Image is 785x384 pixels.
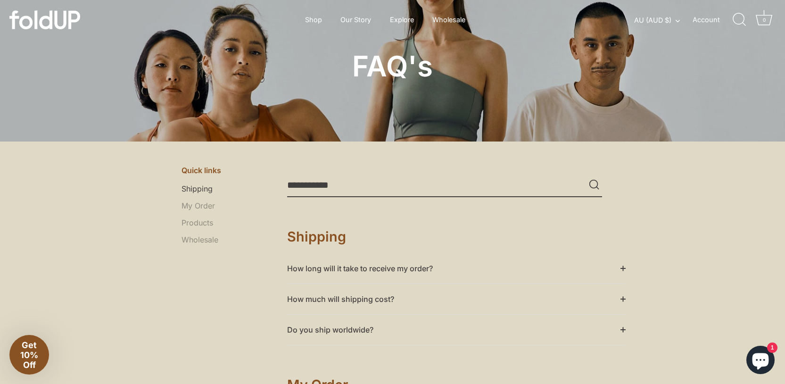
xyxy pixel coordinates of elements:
[760,15,769,25] div: 0
[182,218,213,227] a: Products
[584,172,605,197] button: Search
[287,284,626,314] summary: How much will shipping cost?
[382,11,422,29] a: Explore
[182,201,215,210] a: My Order
[287,315,626,345] summary: Do you ship worldwide?
[182,235,218,244] a: Wholesale
[693,14,736,25] a: Account
[729,9,750,30] a: Search
[287,230,373,244] h2: Shipping
[9,10,146,29] a: foldUP
[287,253,626,284] summary: How long will it take to receive my order?
[332,11,380,29] a: Our Story
[9,10,80,29] img: foldUP
[424,11,474,29] a: Wholesale
[42,49,743,84] h1: FAQ's
[182,184,213,193] a: Shipping
[297,11,331,29] a: Shop
[287,173,602,197] input: Search FAQ
[634,16,690,25] button: AU (AUD $)
[20,340,38,370] span: Get 10% Off
[282,11,489,29] div: Primary navigation
[9,335,49,375] div: Get 10% Off
[744,346,777,376] inbox-online-store-chat: Shopify online store chat
[754,9,775,30] a: Cart
[182,165,285,175] h3: Quick links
